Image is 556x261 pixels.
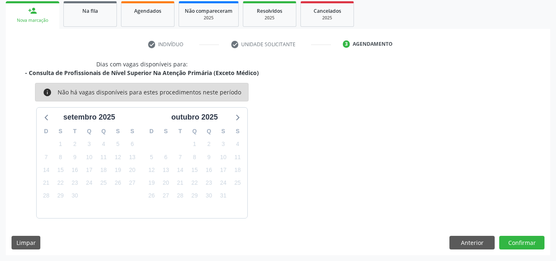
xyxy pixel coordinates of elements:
span: quinta-feira, 25 de setembro de 2025 [98,177,109,189]
div: D [39,125,54,138]
span: sábado, 4 de outubro de 2025 [232,139,243,150]
span: domingo, 28 de setembro de 2025 [40,190,52,202]
div: 2025 [185,15,233,21]
div: S [216,125,230,138]
div: S [111,125,125,138]
span: quarta-feira, 10 de setembro de 2025 [84,151,95,163]
span: sexta-feira, 26 de setembro de 2025 [112,177,123,189]
span: quarta-feira, 24 de setembro de 2025 [84,177,95,189]
span: quinta-feira, 18 de setembro de 2025 [98,164,109,176]
i: info [43,88,52,97]
div: S [230,125,245,138]
span: segunda-feira, 29 de setembro de 2025 [55,190,66,202]
span: sexta-feira, 3 de outubro de 2025 [217,139,229,150]
span: quarta-feira, 1 de outubro de 2025 [189,139,200,150]
span: terça-feira, 9 de setembro de 2025 [69,151,81,163]
div: Dias com vagas disponíveis para: [25,60,259,77]
span: sábado, 27 de setembro de 2025 [126,177,138,189]
span: domingo, 14 de setembro de 2025 [40,164,52,176]
span: terça-feira, 2 de setembro de 2025 [69,139,81,150]
button: Anterior [449,236,495,250]
div: Q [96,125,111,138]
span: domingo, 12 de outubro de 2025 [146,164,157,176]
span: sábado, 18 de outubro de 2025 [232,164,243,176]
span: terça-feira, 21 de outubro de 2025 [174,177,186,189]
span: terça-feira, 16 de setembro de 2025 [69,164,81,176]
div: Não há vagas disponíveis para estes procedimentos neste período [58,88,241,97]
span: sábado, 13 de setembro de 2025 [126,151,138,163]
span: segunda-feira, 6 de outubro de 2025 [160,151,172,163]
span: segunda-feira, 1 de setembro de 2025 [55,139,66,150]
span: domingo, 5 de outubro de 2025 [146,151,157,163]
span: quinta-feira, 16 de outubro de 2025 [203,164,215,176]
span: quarta-feira, 15 de outubro de 2025 [189,164,200,176]
span: quinta-feira, 23 de outubro de 2025 [203,177,215,189]
span: terça-feira, 28 de outubro de 2025 [174,190,186,202]
span: sexta-feira, 24 de outubro de 2025 [217,177,229,189]
div: S [54,125,68,138]
span: quinta-feira, 9 de outubro de 2025 [203,151,215,163]
span: terça-feira, 30 de setembro de 2025 [69,190,81,202]
span: sexta-feira, 31 de outubro de 2025 [217,190,229,202]
span: quinta-feira, 30 de outubro de 2025 [203,190,215,202]
div: T [173,125,187,138]
span: domingo, 21 de setembro de 2025 [40,177,52,189]
span: sexta-feira, 5 de setembro de 2025 [112,139,123,150]
span: sábado, 6 de setembro de 2025 [126,139,138,150]
span: quinta-feira, 11 de setembro de 2025 [98,151,109,163]
div: 2025 [249,15,290,21]
div: person_add [28,6,37,15]
div: S [125,125,140,138]
span: quinta-feira, 4 de setembro de 2025 [98,139,109,150]
span: quinta-feira, 2 de outubro de 2025 [203,139,215,150]
span: sexta-feira, 17 de outubro de 2025 [217,164,229,176]
span: domingo, 19 de outubro de 2025 [146,177,157,189]
span: segunda-feira, 22 de setembro de 2025 [55,177,66,189]
span: segunda-feira, 15 de setembro de 2025 [55,164,66,176]
div: T [67,125,82,138]
span: sexta-feira, 19 de setembro de 2025 [112,164,123,176]
span: quarta-feira, 8 de outubro de 2025 [189,151,200,163]
span: Resolvidos [257,7,282,14]
span: quarta-feira, 3 de setembro de 2025 [84,139,95,150]
div: Q [202,125,216,138]
div: - Consulta de Profissionais de Nível Superior Na Atenção Primária (Exceto Médico) [25,68,259,77]
div: Q [82,125,96,138]
span: quarta-feira, 22 de outubro de 2025 [189,177,200,189]
span: sábado, 25 de outubro de 2025 [232,177,243,189]
span: terça-feira, 7 de outubro de 2025 [174,151,186,163]
span: sábado, 11 de outubro de 2025 [232,151,243,163]
span: quarta-feira, 29 de outubro de 2025 [189,190,200,202]
div: setembro 2025 [60,112,119,123]
div: Q [187,125,202,138]
div: S [159,125,173,138]
span: terça-feira, 14 de outubro de 2025 [174,164,186,176]
span: terça-feira, 23 de setembro de 2025 [69,177,81,189]
span: segunda-feira, 8 de setembro de 2025 [55,151,66,163]
span: sábado, 20 de setembro de 2025 [126,164,138,176]
span: Cancelados [314,7,341,14]
button: Confirmar [499,236,544,250]
button: Limpar [12,236,40,250]
span: segunda-feira, 27 de outubro de 2025 [160,190,172,202]
span: segunda-feira, 13 de outubro de 2025 [160,164,172,176]
div: Nova marcação [12,17,54,24]
span: quarta-feira, 17 de setembro de 2025 [84,164,95,176]
div: outubro 2025 [168,112,221,123]
span: domingo, 7 de setembro de 2025 [40,151,52,163]
span: domingo, 26 de outubro de 2025 [146,190,157,202]
span: Agendados [134,7,161,14]
div: 3 [343,40,350,48]
span: segunda-feira, 20 de outubro de 2025 [160,177,172,189]
div: 2025 [307,15,348,21]
div: Agendamento [353,40,393,48]
span: Na fila [82,7,98,14]
span: sexta-feira, 12 de setembro de 2025 [112,151,123,163]
div: D [144,125,159,138]
span: sexta-feira, 10 de outubro de 2025 [217,151,229,163]
span: Não compareceram [185,7,233,14]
